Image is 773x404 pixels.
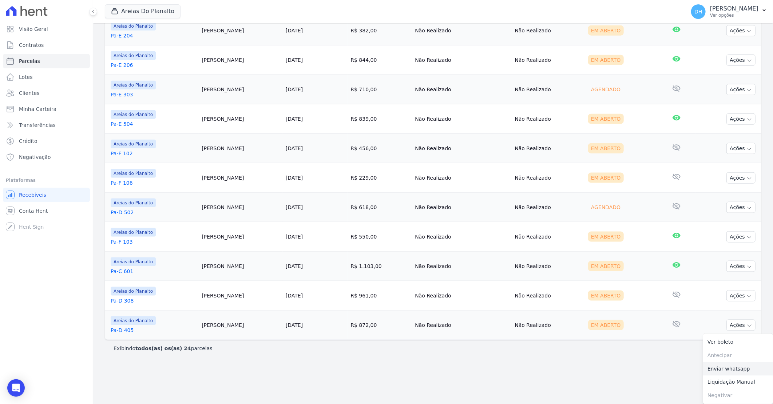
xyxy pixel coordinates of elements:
[3,22,90,36] a: Visão Geral
[588,25,624,36] div: Em Aberto
[286,322,303,328] a: [DATE]
[348,45,412,75] td: R$ 844,00
[726,55,756,66] button: Ações
[348,134,412,163] td: R$ 456,00
[111,199,156,207] span: Areias do Planalto
[19,121,56,129] span: Transferências
[286,28,303,33] a: [DATE]
[111,257,156,266] span: Areias do Planalto
[3,70,90,84] a: Lotes
[512,45,585,75] td: Não Realizado
[19,73,33,81] span: Lotes
[6,176,87,185] div: Plataformas
[111,120,196,128] a: Pa-E 504
[199,252,283,281] td: [PERSON_NAME]
[19,25,48,33] span: Visão Geral
[3,118,90,132] a: Transferências
[3,102,90,116] a: Minha Carteira
[412,104,512,134] td: Não Realizado
[588,291,624,301] div: Em Aberto
[199,163,283,193] td: [PERSON_NAME]
[726,231,756,243] button: Ações
[348,163,412,193] td: R$ 229,00
[111,316,156,325] span: Areias do Planalto
[3,86,90,100] a: Clientes
[512,104,585,134] td: Não Realizado
[111,150,196,157] a: Pa-F 102
[512,163,585,193] td: Não Realizado
[348,193,412,222] td: R$ 618,00
[111,179,196,187] a: Pa-F 106
[199,75,283,104] td: [PERSON_NAME]
[726,172,756,184] button: Ações
[726,261,756,272] button: Ações
[512,75,585,104] td: Não Realizado
[19,41,44,49] span: Contratos
[3,38,90,52] a: Contratos
[19,153,51,161] span: Negativação
[348,252,412,281] td: R$ 1.103,00
[726,143,756,154] button: Ações
[710,12,758,18] p: Ver opções
[412,75,512,104] td: Não Realizado
[412,222,512,252] td: Não Realizado
[111,61,196,69] a: Pa-E 206
[348,311,412,340] td: R$ 872,00
[111,32,196,39] a: Pa-E 204
[348,104,412,134] td: R$ 839,00
[111,140,156,148] span: Areias do Planalto
[3,54,90,68] a: Parcelas
[199,16,283,45] td: [PERSON_NAME]
[3,150,90,164] a: Negativação
[588,320,624,330] div: Em Aberto
[286,87,303,92] a: [DATE]
[111,22,156,31] span: Areias do Planalto
[3,204,90,218] a: Conta Hent
[199,193,283,222] td: [PERSON_NAME]
[412,193,512,222] td: Não Realizado
[111,51,156,60] span: Areias do Planalto
[7,379,25,397] div: Open Intercom Messenger
[105,4,181,18] button: Areias Do Planalto
[726,84,756,95] button: Ações
[703,335,773,349] a: Ver boleto
[412,16,512,45] td: Não Realizado
[199,45,283,75] td: [PERSON_NAME]
[348,16,412,45] td: R$ 382,00
[412,45,512,75] td: Não Realizado
[19,137,37,145] span: Crédito
[19,207,48,215] span: Conta Hent
[114,345,213,352] p: Exibindo parcelas
[111,169,156,178] span: Areias do Planalto
[135,345,191,351] b: todos(as) os(as) 24
[111,327,196,334] a: Pa-D 405
[412,281,512,311] td: Não Realizado
[19,105,56,113] span: Minha Carteira
[694,9,702,14] span: DH
[111,209,196,216] a: Pa-D 502
[412,311,512,340] td: Não Realizado
[348,222,412,252] td: R$ 550,00
[199,281,283,311] td: [PERSON_NAME]
[588,173,624,183] div: Em Aberto
[199,134,283,163] td: [PERSON_NAME]
[111,228,156,237] span: Areias do Planalto
[588,84,623,95] div: Agendado
[199,104,283,134] td: [PERSON_NAME]
[19,191,46,199] span: Recebíveis
[412,252,512,281] td: Não Realizado
[111,238,196,245] a: Pa-F 103
[588,55,624,65] div: Em Aberto
[412,134,512,163] td: Não Realizado
[710,5,758,12] p: [PERSON_NAME]
[286,116,303,122] a: [DATE]
[199,311,283,340] td: [PERSON_NAME]
[199,222,283,252] td: [PERSON_NAME]
[726,320,756,331] button: Ações
[588,114,624,124] div: Em Aberto
[348,281,412,311] td: R$ 961,00
[286,263,303,269] a: [DATE]
[412,163,512,193] td: Não Realizado
[512,16,585,45] td: Não Realizado
[286,175,303,181] a: [DATE]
